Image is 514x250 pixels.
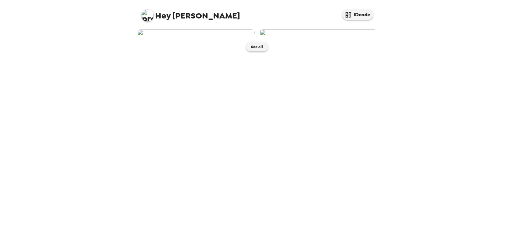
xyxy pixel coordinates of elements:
[260,29,377,36] img: user-278665
[137,29,255,36] img: user-278685
[155,10,171,21] span: Hey
[342,9,373,20] button: IDcode
[246,42,268,51] button: See all
[141,9,154,22] img: profile pic
[141,6,240,20] span: [PERSON_NAME]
